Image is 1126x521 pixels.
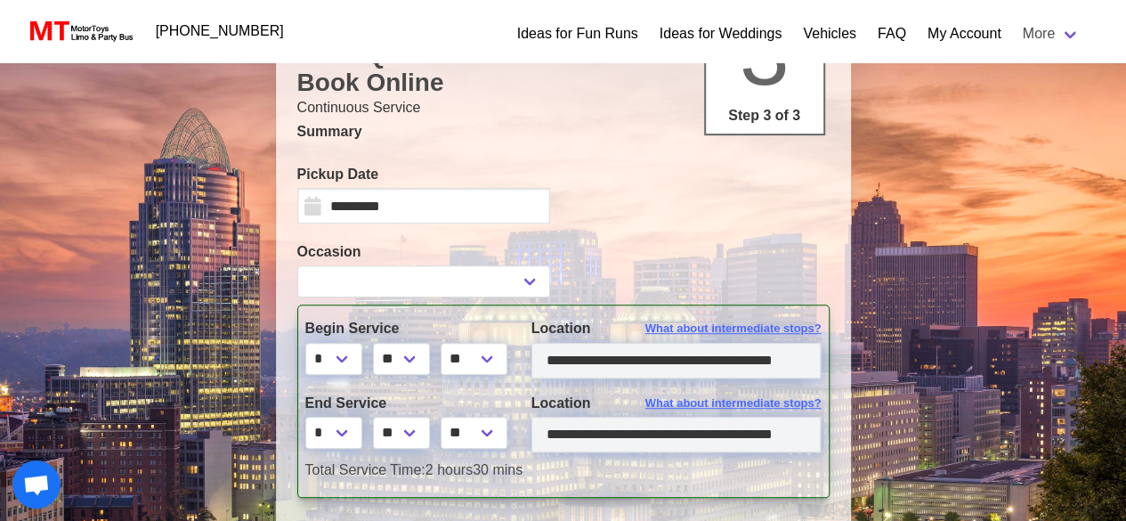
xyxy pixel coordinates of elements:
[531,395,591,411] span: Location
[305,393,505,414] label: End Service
[305,318,505,339] label: Begin Service
[645,395,822,412] span: What about intermediate stops?
[1012,16,1090,52] a: More
[145,13,295,49] a: [PHONE_NUMBER]
[297,41,830,97] h1: Get a Quote Book Online
[305,462,425,477] span: Total Service Time:
[297,97,830,118] p: Continuous Service
[25,19,134,44] img: MotorToys Logo
[297,121,830,142] p: Summary
[713,105,816,126] p: Step 3 of 3
[12,460,61,509] a: Open chat
[660,23,782,45] a: Ideas for Weddings
[473,462,522,477] span: 30 mins
[803,23,856,45] a: Vehicles
[878,23,906,45] a: FAQ
[531,321,591,336] span: Location
[297,164,550,185] label: Pickup Date
[645,320,822,338] span: What about intermediate stops?
[292,460,835,481] div: 2 hours
[517,23,638,45] a: Ideas for Fun Runs
[297,241,550,263] label: Occasion
[928,23,1001,45] a: My Account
